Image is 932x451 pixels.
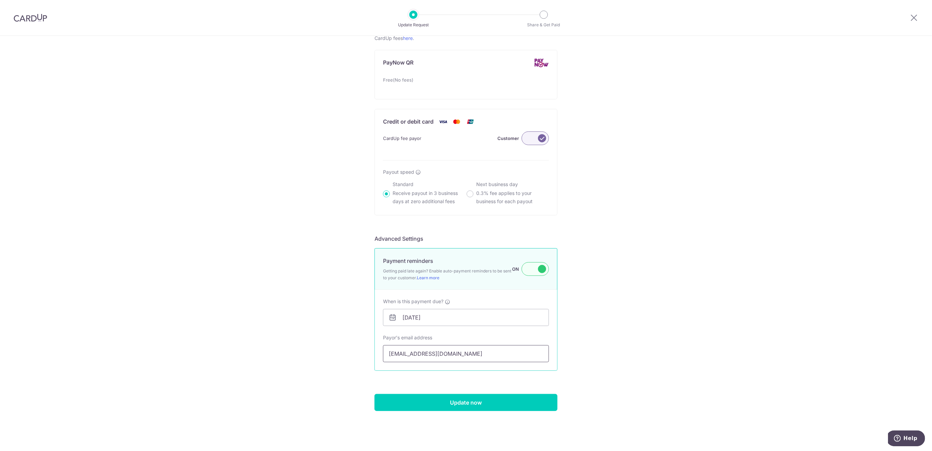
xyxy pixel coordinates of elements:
label: Customer [497,134,519,142]
p: Share & Get Paid [519,22,569,28]
img: Union Pay [464,117,477,126]
img: CardUp [14,14,47,22]
p: Update Request [388,22,439,28]
iframe: Opens a widget where you can find more information [888,431,925,448]
span: Help [15,5,29,11]
input: Email [383,345,549,362]
input: DD/MM/YYYY [383,309,549,326]
p: Credit or debit card [383,117,434,126]
p: Standard [393,181,465,188]
p: Next business day [476,181,549,188]
label: Payor's email address [383,334,432,341]
label: ON [512,265,519,273]
input: Update now [375,394,557,411]
span: CardUp fee payor [383,134,421,142]
p: Payment reminders [383,257,433,265]
div: Payout speed [383,169,549,175]
img: PayNow [534,58,549,68]
span: Free(No fees) [383,76,413,84]
span: Getting paid late again? Enable auto-payment reminders to be sent to your customer. [383,268,512,281]
p: PayNow QR [383,58,413,68]
img: Mastercard [450,117,464,126]
a: here [403,35,413,41]
a: Learn more [417,275,439,280]
p: Receive payout in 3 business days at zero additional fees [393,189,465,206]
span: translation missing: en.company.payment_requests.form.header.labels.advanced_settings [375,235,423,242]
span: When is this payment due? [383,298,443,304]
div: Payment reminders Getting paid late again? Enable auto-payment reminders to be sent to your custo... [383,257,549,281]
img: Visa [436,117,450,126]
p: 0.3% fee applies to your business for each payout [476,189,549,206]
